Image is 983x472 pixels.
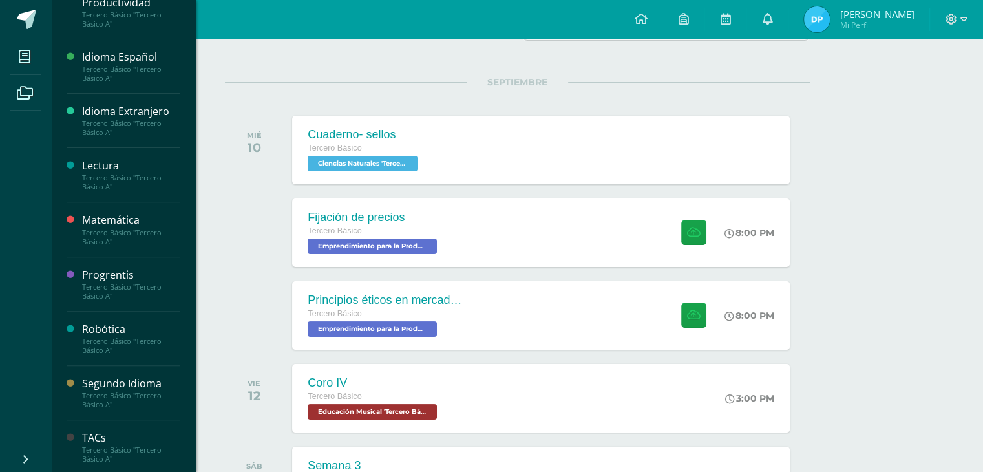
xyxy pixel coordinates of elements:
[82,283,180,301] div: Tercero Básico "Tercero Básico A"
[246,462,262,471] div: SÁB
[82,10,180,28] div: Tercero Básico "Tercero Básico A"
[308,144,361,153] span: Tercero Básico
[82,431,180,464] a: TACsTercero Básico "Tercero Básico A"
[308,226,361,235] span: Tercero Básico
[308,404,437,420] span: Educación Musical 'Tercero Básico A'
[308,211,440,224] div: Fijación de precios
[308,128,421,142] div: Cuaderno- sellos
[724,227,774,239] div: 8:00 PM
[248,388,260,403] div: 12
[804,6,830,32] img: 0d3a33eb8b3c7a57f0f936fc2ca6aa8f.png
[82,65,180,83] div: Tercero Básico "Tercero Básico A"
[82,322,180,337] div: Robótica
[82,391,180,409] div: Tercero Básico "Tercero Básico A"
[467,76,568,88] span: SEPTIEMBRE
[82,213,180,246] a: MatemáticaTercero Básico "Tercero Básico A"
[248,379,260,388] div: VIE
[82,228,180,246] div: Tercero Básico "Tercero Básico A"
[247,131,262,140] div: MIÉ
[840,8,914,21] span: [PERSON_NAME]
[82,322,180,355] a: RobóticaTercero Básico "Tercero Básico A"
[308,239,437,254] span: Emprendimiento para la Productividad 'Tercero Básico A'
[247,140,262,155] div: 10
[82,104,180,137] a: Idioma ExtranjeroTercero Básico "Tercero Básico A"
[82,268,180,301] a: ProgrentisTercero Básico "Tercero Básico A"
[724,310,774,321] div: 8:00 PM
[840,19,914,30] span: Mi Perfil
[308,392,361,401] span: Tercero Básico
[82,50,180,65] div: Idioma Español
[308,376,440,390] div: Coro IV
[725,392,774,404] div: 3:00 PM
[308,321,437,337] span: Emprendimiento para la Productividad 'Tercero Básico A'
[82,431,180,445] div: TACs
[82,337,180,355] div: Tercero Básico "Tercero Básico A"
[82,376,180,409] a: Segundo IdiomaTercero Básico "Tercero Básico A"
[82,158,180,191] a: LecturaTercero Básico "Tercero Básico A"
[82,376,180,391] div: Segundo Idioma
[82,104,180,119] div: Idioma Extranjero
[82,213,180,228] div: Matemática
[82,50,180,83] a: Idioma EspañolTercero Básico "Tercero Básico A"
[308,156,418,171] span: Ciencias Naturales 'Tercero Básico A'
[308,294,463,307] div: Principios éticos en mercadotecnia y publicidad
[82,268,180,283] div: Progrentis
[82,158,180,173] div: Lectura
[82,119,180,137] div: Tercero Básico "Tercero Básico A"
[82,173,180,191] div: Tercero Básico "Tercero Básico A"
[82,445,180,464] div: Tercero Básico "Tercero Básico A"
[308,309,361,318] span: Tercero Básico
